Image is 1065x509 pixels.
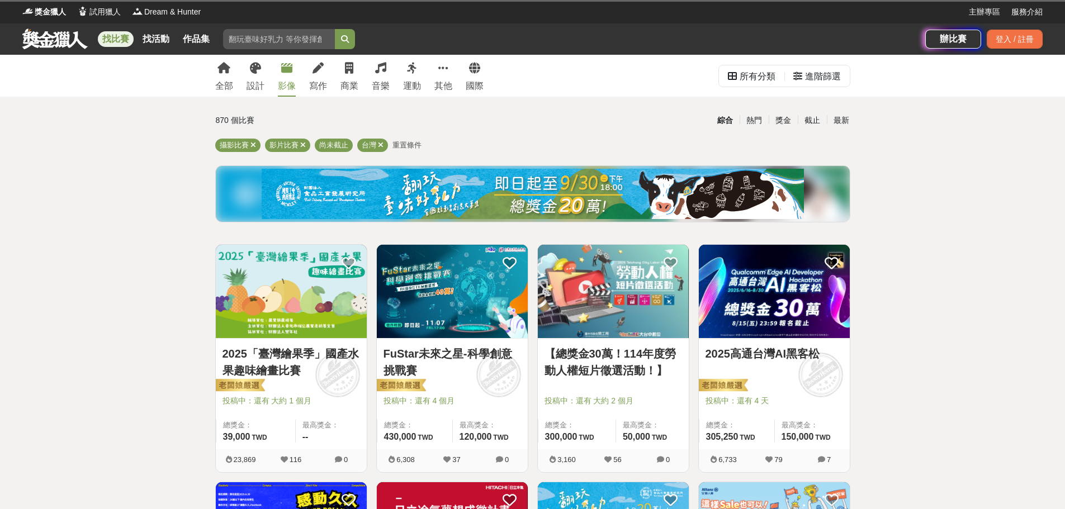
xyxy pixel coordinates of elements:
span: 尚未截止 [319,141,348,149]
img: Logo [22,6,34,17]
span: TWD [418,434,433,441]
a: 作品集 [178,31,214,47]
span: 0 [344,455,348,464]
div: 運動 [403,79,421,93]
div: 寫作 [309,79,327,93]
a: Cover Image [538,245,689,339]
a: 找比賽 [98,31,134,47]
div: 其他 [434,79,452,93]
img: bbde9c48-f993-4d71-8b4e-c9f335f69c12.jpg [262,169,804,219]
span: 3,160 [557,455,576,464]
a: 其他 [434,55,452,97]
span: TWD [815,434,830,441]
span: 0 [666,455,670,464]
span: 39,000 [223,432,250,441]
span: 投稿中：還有 4 個月 [384,395,521,407]
a: 找活動 [138,31,174,47]
a: 服務介紹 [1011,6,1043,18]
span: 總獎金： [545,420,609,431]
div: 最新 [827,111,856,130]
a: 寫作 [309,55,327,97]
a: Cover Image [699,245,850,339]
a: 國際 [466,55,484,97]
span: 300,000 [545,432,578,441]
span: TWD [252,434,267,441]
span: 台灣 [362,141,376,149]
div: 進階篩選 [805,65,841,88]
img: Logo [132,6,143,17]
a: 影像 [278,55,296,97]
img: Cover Image [699,245,850,338]
a: 設計 [247,55,264,97]
span: 305,250 [706,432,739,441]
div: 音樂 [372,79,390,93]
img: Cover Image [538,245,689,338]
span: 最高獎金： [302,420,360,431]
a: LogoDream & Hunter [132,6,201,18]
span: 試用獵人 [89,6,121,18]
img: 老闆娘嚴選 [697,378,748,394]
span: 最高獎金： [460,420,521,431]
span: 37 [452,455,460,464]
a: 2025高通台灣AI黑客松 [706,345,843,362]
span: 50,000 [623,432,650,441]
span: Dream & Hunter [144,6,201,18]
input: 翻玩臺味好乳力 等你發揮創意！ [223,29,335,49]
a: 主辦專區 [969,6,1000,18]
div: 熱門 [740,111,769,130]
span: -- [302,432,309,441]
div: 截止 [798,111,827,130]
span: 最高獎金： [623,420,682,431]
span: 120,000 [460,432,492,441]
span: 獎金獵人 [35,6,66,18]
span: TWD [579,434,594,441]
div: 登入 / 註冊 [987,30,1043,49]
a: Cover Image [377,245,528,339]
span: 430,000 [384,432,416,441]
span: 總獎金： [384,420,446,431]
div: 設計 [247,79,264,93]
img: 老闆娘嚴選 [214,378,265,394]
a: FuStar未來之星-科學創意挑戰賽 [384,345,521,379]
div: 綜合 [711,111,740,130]
span: 投稿中：還有 4 天 [706,395,843,407]
a: 全部 [215,55,233,97]
span: 23,869 [234,455,256,464]
div: 全部 [215,79,233,93]
span: 重置條件 [392,141,422,149]
span: 0 [505,455,509,464]
span: 6,308 [396,455,415,464]
a: 2025「臺灣繪果季」國產水果趣味繪畫比賽 [223,345,360,379]
span: 150,000 [782,432,814,441]
div: 所有分類 [740,65,775,88]
span: 總獎金： [223,420,288,431]
span: 7 [827,455,831,464]
a: Cover Image [216,245,367,339]
div: 870 個比賽 [216,111,427,130]
img: Logo [77,6,88,17]
a: Logo獎金獵人 [22,6,66,18]
span: 79 [774,455,782,464]
span: 影片比賽 [269,141,299,149]
span: 投稿中：還有 大約 1 個月 [223,395,360,407]
span: 攝影比賽 [220,141,249,149]
span: TWD [493,434,508,441]
a: 音樂 [372,55,390,97]
div: 國際 [466,79,484,93]
img: Cover Image [216,245,367,338]
span: 56 [613,455,621,464]
a: 運動 [403,55,421,97]
a: 【總獎金30萬！114年度勞動人權短片徵選活動！】 [545,345,682,379]
a: 辦比賽 [925,30,981,49]
div: 商業 [340,79,358,93]
div: 影像 [278,79,296,93]
a: Logo試用獵人 [77,6,121,18]
span: 最高獎金： [782,420,843,431]
span: 6,733 [718,455,737,464]
span: TWD [652,434,667,441]
span: 總獎金： [706,420,768,431]
a: 商業 [340,55,358,97]
span: 116 [290,455,302,464]
div: 獎金 [769,111,798,130]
